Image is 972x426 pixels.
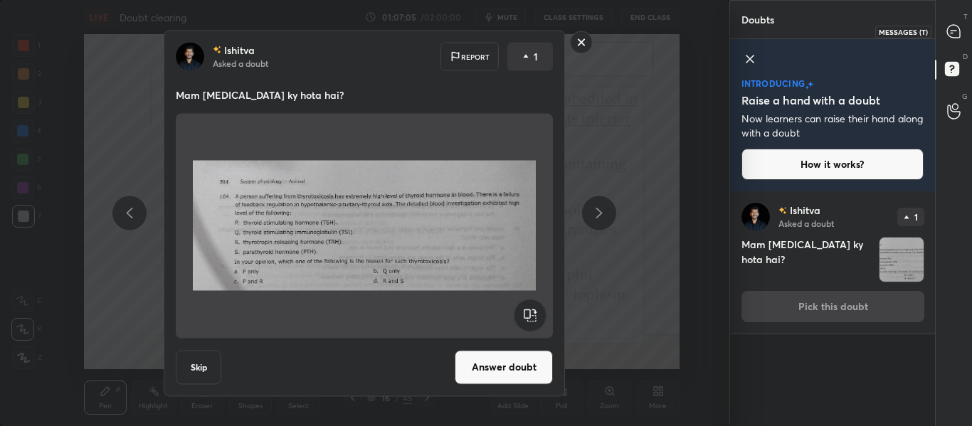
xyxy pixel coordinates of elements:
[914,213,918,221] p: 1
[176,350,221,384] button: Skip
[741,112,924,140] p: Now learners can raise their hand along with a doubt
[875,26,931,38] div: Messages (T)
[778,207,787,215] img: no-rating-badge.077c3623.svg
[534,49,538,63] p: 1
[730,1,786,38] p: Doubts
[193,119,536,332] img: 17571264951JWMTN.JPEG
[741,203,770,231] img: c952e13a6eee4e0e8f41ae3a27fa18c8.jpg
[213,46,221,54] img: no-rating-badge.077c3623.svg
[778,218,834,229] p: Asked a doubt
[741,149,924,180] button: How it works?
[224,44,255,55] p: Ishitva
[805,85,809,90] img: small-star.76a44327.svg
[730,191,936,426] div: grid
[741,237,873,282] h4: Mam [MEDICAL_DATA] ky hota hai?
[440,42,499,70] div: Report
[176,42,204,70] img: c952e13a6eee4e0e8f41ae3a27fa18c8.jpg
[962,91,968,102] p: G
[963,51,968,62] p: D
[790,205,820,216] p: Ishitva
[741,79,805,87] p: introducing
[741,92,880,109] h5: Raise a hand with a doubt
[808,81,813,87] img: large-star.026637fe.svg
[176,87,553,102] p: Mam [MEDICAL_DATA] ky hota hai?
[879,238,924,282] img: 17571264951JWMTN.JPEG
[963,11,968,22] p: T
[213,57,268,68] p: Asked a doubt
[455,350,553,384] button: Answer doubt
